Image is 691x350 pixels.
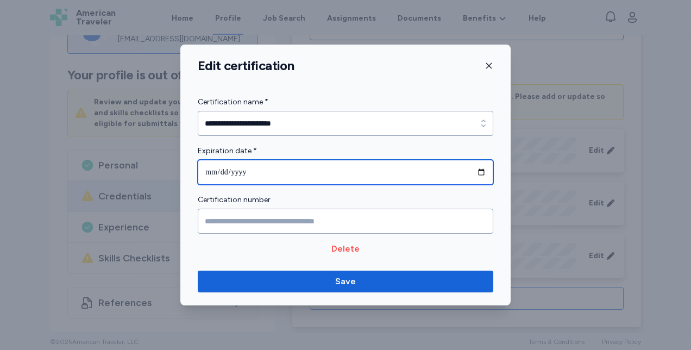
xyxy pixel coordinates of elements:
[198,96,493,109] label: Certification name *
[331,242,360,255] span: Delete
[198,209,493,234] input: Certification number
[198,271,493,292] button: Save
[335,275,356,288] span: Save
[198,193,493,207] label: Certification number
[198,58,294,74] h1: Edit certification
[198,242,493,255] button: Delete
[198,145,493,158] label: Expiration date *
